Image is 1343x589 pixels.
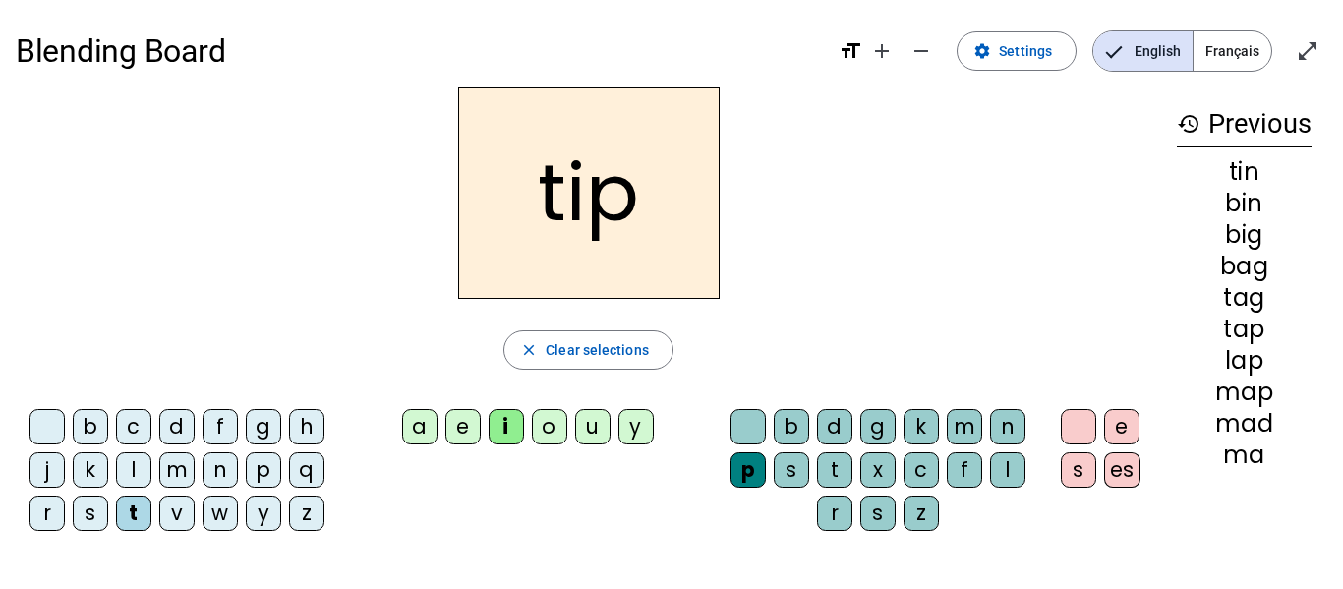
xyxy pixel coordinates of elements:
[246,496,281,531] div: y
[839,39,862,63] mat-icon: format_size
[1177,192,1312,215] div: bin
[159,409,195,444] div: d
[730,452,766,488] div: p
[575,409,611,444] div: u
[289,496,324,531] div: z
[116,496,151,531] div: t
[860,452,896,488] div: x
[1104,452,1140,488] div: es
[973,42,991,60] mat-icon: settings
[29,496,65,531] div: r
[246,452,281,488] div: p
[503,330,673,370] button: Clear selections
[489,409,524,444] div: i
[1177,412,1312,436] div: mad
[73,496,108,531] div: s
[947,452,982,488] div: f
[990,409,1025,444] div: n
[909,39,933,63] mat-icon: remove
[999,39,1052,63] span: Settings
[1296,39,1319,63] mat-icon: open_in_full
[904,409,939,444] div: k
[116,409,151,444] div: c
[116,452,151,488] div: l
[458,87,720,299] h2: tip
[817,452,852,488] div: t
[520,341,538,359] mat-icon: close
[860,496,896,531] div: s
[904,452,939,488] div: c
[860,409,896,444] div: g
[1093,31,1193,71] span: English
[289,452,324,488] div: q
[774,409,809,444] div: b
[817,496,852,531] div: r
[445,409,481,444] div: e
[1092,30,1272,72] mat-button-toggle-group: Language selection
[1104,409,1139,444] div: e
[73,409,108,444] div: b
[862,31,902,71] button: Increase font size
[1177,286,1312,310] div: tag
[1177,443,1312,467] div: ma
[902,31,941,71] button: Decrease font size
[159,452,195,488] div: m
[904,496,939,531] div: z
[1288,31,1327,71] button: Enter full screen
[246,409,281,444] div: g
[1177,160,1312,184] div: tin
[1177,102,1312,147] h3: Previous
[203,409,238,444] div: f
[1061,452,1096,488] div: s
[159,496,195,531] div: v
[1177,318,1312,341] div: tap
[203,496,238,531] div: w
[990,452,1025,488] div: l
[870,39,894,63] mat-icon: add
[402,409,438,444] div: a
[546,338,649,362] span: Clear selections
[947,409,982,444] div: m
[1177,255,1312,278] div: bag
[532,409,567,444] div: o
[1177,381,1312,404] div: map
[817,409,852,444] div: d
[289,409,324,444] div: h
[73,452,108,488] div: k
[1177,223,1312,247] div: big
[1177,349,1312,373] div: lap
[29,452,65,488] div: j
[618,409,654,444] div: y
[957,31,1077,71] button: Settings
[16,20,823,83] h1: Blending Board
[774,452,809,488] div: s
[203,452,238,488] div: n
[1194,31,1271,71] span: Français
[1177,112,1200,136] mat-icon: history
